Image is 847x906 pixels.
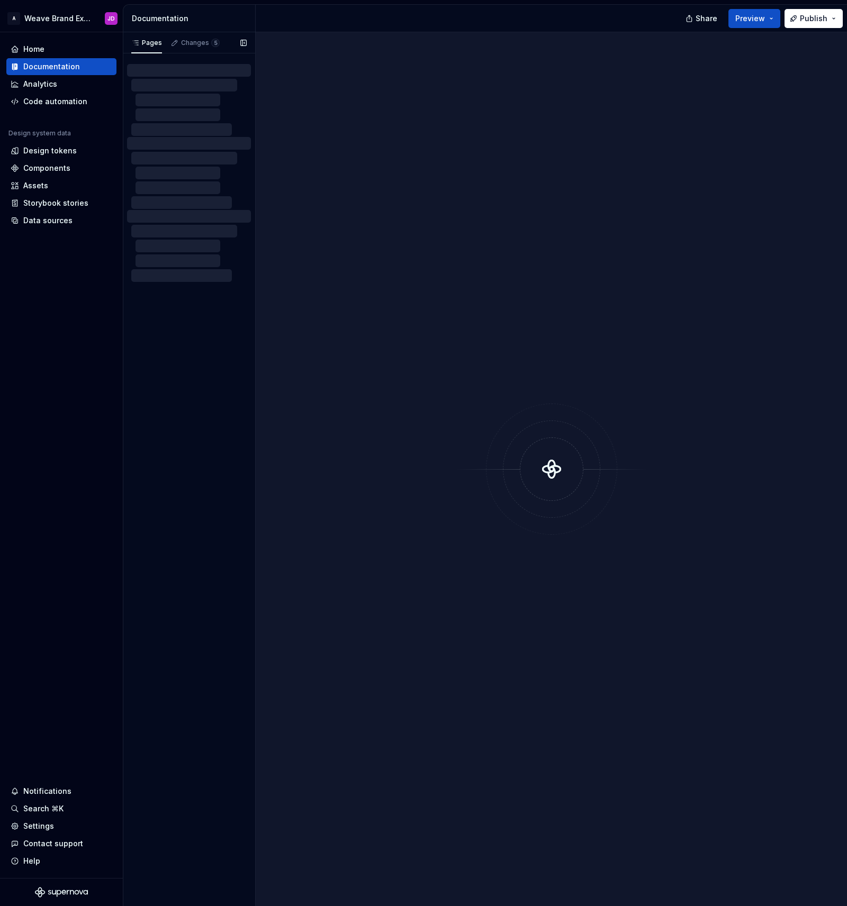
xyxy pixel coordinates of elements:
[6,835,116,852] button: Contact support
[6,195,116,212] a: Storybook stories
[23,180,48,191] div: Assets
[6,93,116,110] a: Code automation
[23,198,88,208] div: Storybook stories
[680,9,724,28] button: Share
[23,215,73,226] div: Data sources
[35,887,88,898] svg: Supernova Logo
[23,44,44,54] div: Home
[131,39,162,47] div: Pages
[6,818,116,835] a: Settings
[6,212,116,229] a: Data sources
[23,786,71,797] div: Notifications
[800,13,827,24] span: Publish
[6,58,116,75] a: Documentation
[728,9,780,28] button: Preview
[6,853,116,870] button: Help
[23,79,57,89] div: Analytics
[6,142,116,159] a: Design tokens
[7,12,20,25] div: A
[23,163,70,173] div: Components
[785,9,843,28] button: Publish
[735,13,765,24] span: Preview
[6,76,116,93] a: Analytics
[23,856,40,866] div: Help
[132,13,251,24] div: Documentation
[23,821,54,831] div: Settings
[2,7,121,30] button: AWeave Brand ExtendedJD
[6,783,116,800] button: Notifications
[181,39,220,47] div: Changes
[107,14,115,23] div: JD
[23,61,80,72] div: Documentation
[23,96,87,107] div: Code automation
[211,39,220,47] span: 5
[696,13,717,24] span: Share
[23,803,64,814] div: Search ⌘K
[6,800,116,817] button: Search ⌘K
[6,160,116,177] a: Components
[24,13,92,24] div: Weave Brand Extended
[8,129,71,138] div: Design system data
[6,41,116,58] a: Home
[23,838,83,849] div: Contact support
[6,177,116,194] a: Assets
[23,145,77,156] div: Design tokens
